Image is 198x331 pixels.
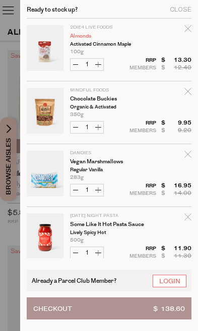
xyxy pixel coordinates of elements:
[33,298,72,319] span: Checkout
[70,159,148,165] a: Vegan Marshmallows
[70,96,148,102] a: Chocolate Buckies
[32,275,116,286] span: Already a Parcel Club Member?
[70,213,148,218] p: [DATE] Night Pasta
[70,175,84,180] span: 283g
[70,88,148,92] p: Mindful Foods
[70,167,148,172] p: Regular Vanilla
[70,25,148,30] p: 2Die4 Live Foods
[70,49,84,54] span: 100g
[81,122,93,133] input: QTY Chocolate Buckies
[153,298,185,319] span: $ 138.60
[70,238,84,243] span: 500g
[70,42,148,47] p: Activated Cinnamon Maple
[184,24,191,37] div: Remove Almonds
[153,275,186,287] a: Login
[184,212,191,226] div: Remove Some Like it Hot Pasta Sauce
[70,104,148,109] p: Organic & Activated
[81,247,93,259] input: QTY Some Like it Hot Pasta Sauce
[27,297,191,319] button: Checkout$ 138.60
[70,151,148,155] p: Dandies
[170,7,191,13] div: Close
[184,86,191,100] div: Remove Chocolate Buckies
[70,230,148,235] p: Lively Spicy Hot
[81,59,93,70] input: QTY Almonds
[70,34,148,39] a: Almonds
[70,112,84,117] span: 350g
[184,149,191,163] div: Remove Vegan Marshmallows
[81,184,93,196] input: QTY Vegan Marshmallows
[27,7,78,13] h2: Ready to stock up?
[70,222,148,228] a: Some Like it Hot Pasta Sauce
